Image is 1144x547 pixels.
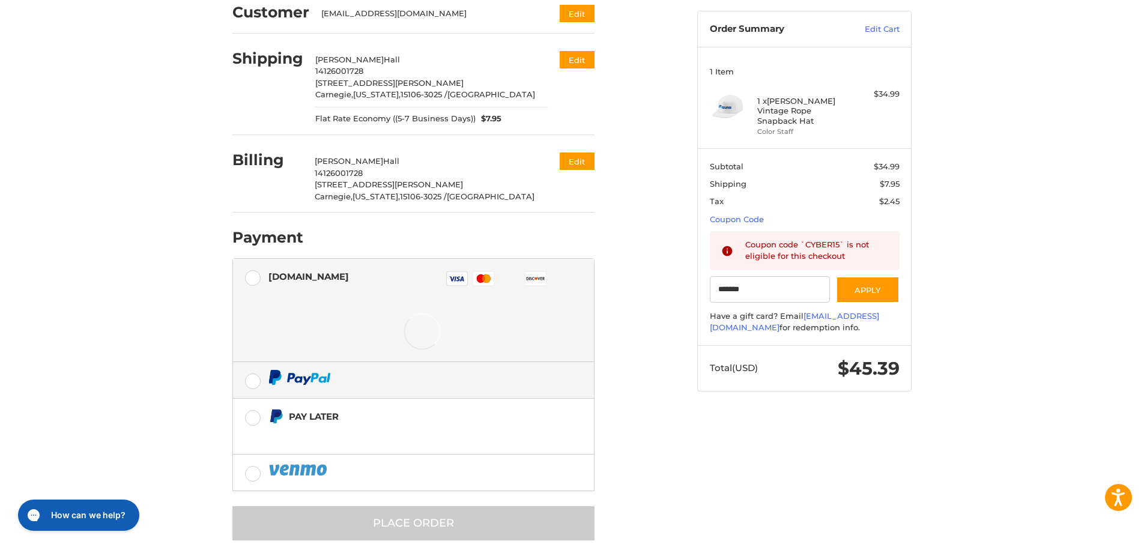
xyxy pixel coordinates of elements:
[289,406,519,426] div: Pay Later
[710,23,839,35] h3: Order Summary
[710,179,746,189] span: Shipping
[710,276,831,303] input: Gift Certificate or Coupon Code
[232,151,303,169] h2: Billing
[315,113,476,125] span: Flat Rate Economy ((5-7 Business Days))
[839,23,900,35] a: Edit Cart
[879,196,900,206] span: $2.45
[710,310,900,334] div: Have a gift card? Email for redemption info.
[232,506,595,540] button: Place Order
[268,370,331,385] img: PayPal icon
[560,5,595,22] button: Edit
[476,113,502,125] span: $7.95
[12,495,143,535] iframe: Gorgias live chat messenger
[268,462,330,477] img: PayPal icon
[560,51,595,68] button: Edit
[710,362,758,373] span: Total (USD)
[232,3,309,22] h2: Customer
[353,192,400,201] span: [US_STATE],
[315,55,384,64] span: [PERSON_NAME]
[315,66,363,76] span: 14126001728
[232,49,303,68] h2: Shipping
[710,214,764,224] a: Coupon Code
[268,409,283,424] img: Pay Later icon
[232,228,303,247] h2: Payment
[874,162,900,171] span: $34.99
[315,180,463,189] span: [STREET_ADDRESS][PERSON_NAME]
[757,127,849,137] li: Color Staff
[321,8,537,20] div: [EMAIL_ADDRESS][DOMAIN_NAME]
[401,89,447,99] span: 15106-3025 /
[757,96,849,125] h4: 1 x [PERSON_NAME] Vintage Rope Snapback Hat
[315,78,464,88] span: [STREET_ADDRESS][PERSON_NAME]
[315,89,353,99] span: Carnegie,
[838,357,900,379] span: $45.39
[710,162,743,171] span: Subtotal
[268,267,349,286] div: [DOMAIN_NAME]
[447,192,534,201] span: [GEOGRAPHIC_DATA]
[384,55,400,64] span: Hall
[383,156,399,166] span: Hall
[745,239,888,262] div: Coupon code `CYBER15` is not eligible for this checkout
[560,153,595,170] button: Edit
[852,88,900,100] div: $34.99
[400,192,447,201] span: 15106-3025 /
[353,89,401,99] span: [US_STATE],
[447,89,535,99] span: [GEOGRAPHIC_DATA]
[836,276,900,303] button: Apply
[268,429,519,440] iframe: PayPal Message 1
[880,179,900,189] span: $7.95
[710,67,900,76] h3: 1 Item
[315,168,363,178] span: 14126001728
[315,156,383,166] span: [PERSON_NAME]
[315,192,353,201] span: Carnegie,
[710,196,724,206] span: Tax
